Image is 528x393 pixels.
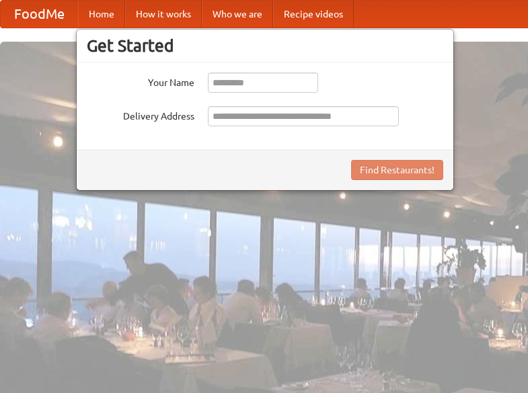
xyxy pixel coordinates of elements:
[87,106,194,123] label: Delivery Address
[125,1,202,28] a: How it works
[202,1,273,28] a: Who we are
[87,36,443,56] h3: Get Started
[351,160,443,180] button: Find Restaurants!
[87,73,194,89] label: Your Name
[78,1,125,28] a: Home
[273,1,354,28] a: Recipe videos
[1,1,78,28] a: FoodMe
